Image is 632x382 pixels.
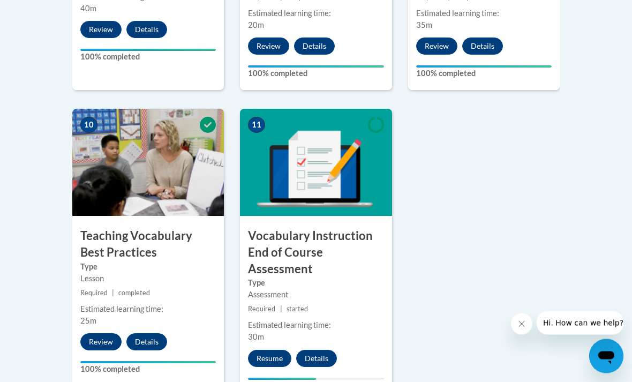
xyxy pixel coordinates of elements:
[240,109,392,216] img: Course Image
[112,289,114,297] span: |
[248,117,265,133] span: 11
[416,68,552,80] label: 100% completed
[248,320,383,332] div: Estimated learning time:
[118,289,150,297] span: completed
[296,350,337,368] button: Details
[416,38,457,55] button: Review
[248,350,291,368] button: Resume
[80,51,216,63] label: 100% completed
[248,66,383,68] div: Your progress
[280,305,282,313] span: |
[248,305,275,313] span: Required
[80,362,216,364] div: Your progress
[80,334,122,351] button: Review
[248,378,316,380] div: Your progress
[80,273,216,285] div: Lesson
[80,117,97,133] span: 10
[287,305,308,313] span: started
[248,68,383,80] label: 100% completed
[416,21,432,30] span: 35m
[248,289,383,301] div: Assessment
[240,228,392,278] h3: Vocabulary Instruction End of Course Assessment
[248,333,264,342] span: 30m
[72,109,224,216] img: Course Image
[462,38,503,55] button: Details
[126,21,167,39] button: Details
[80,49,216,51] div: Your progress
[416,66,552,68] div: Your progress
[80,261,216,273] label: Type
[248,38,289,55] button: Review
[248,8,383,20] div: Estimated learning time:
[80,21,122,39] button: Review
[248,21,264,30] span: 20m
[80,289,108,297] span: Required
[589,339,623,373] iframe: Button to launch messaging window
[80,364,216,376] label: 100% completed
[72,228,224,261] h3: Teaching Vocabulary Best Practices
[511,313,532,335] iframe: Close message
[248,278,383,289] label: Type
[416,8,552,20] div: Estimated learning time:
[537,311,623,335] iframe: Message from company
[126,334,167,351] button: Details
[294,38,335,55] button: Details
[80,304,216,316] div: Estimated learning time:
[80,4,96,13] span: 40m
[80,317,96,326] span: 25m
